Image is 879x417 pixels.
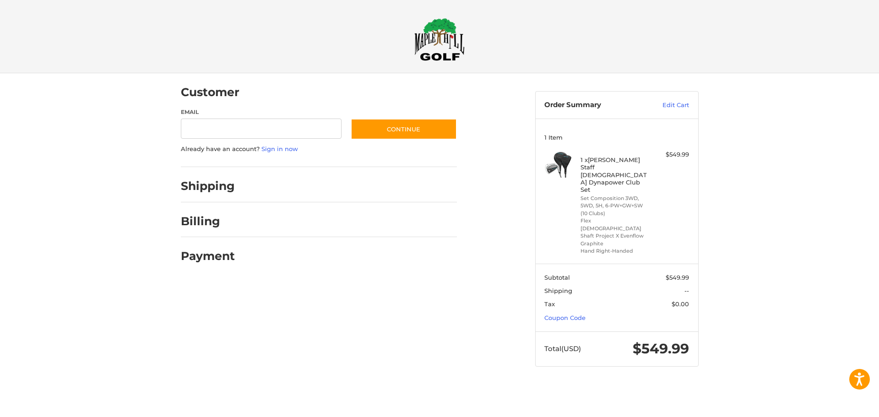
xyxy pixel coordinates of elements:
span: $0.00 [672,300,689,308]
p: Already have an account? [181,145,457,154]
h2: Billing [181,214,234,228]
li: Hand Right-Handed [581,247,651,255]
iframe: Google Customer Reviews [803,392,879,417]
li: Flex [DEMOGRAPHIC_DATA] [581,217,651,232]
span: Total (USD) [544,344,581,353]
a: Coupon Code [544,314,586,321]
li: Shaft Project X Evenflow Graphite [581,232,651,247]
span: $549.99 [666,274,689,281]
button: Continue [351,119,457,140]
span: Shipping [544,287,572,294]
span: -- [684,287,689,294]
h2: Shipping [181,179,235,193]
span: Subtotal [544,274,570,281]
span: Tax [544,300,555,308]
label: Email [181,108,342,116]
a: Sign in now [261,145,298,152]
h2: Customer [181,85,239,99]
div: $549.99 [653,150,689,159]
h4: 1 x [PERSON_NAME] Staff [DEMOGRAPHIC_DATA] Dynapower Club Set [581,156,651,193]
h3: 1 Item [544,134,689,141]
span: $549.99 [633,340,689,357]
iframe: Gorgias live chat messenger [9,378,109,408]
li: Set Composition 3WD, 5WD, 5H, 6-PW+GW+SW (10 Clubs) [581,195,651,217]
a: Edit Cart [643,101,689,110]
h2: Payment [181,249,235,263]
h3: Order Summary [544,101,643,110]
img: Maple Hill Golf [414,18,465,61]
